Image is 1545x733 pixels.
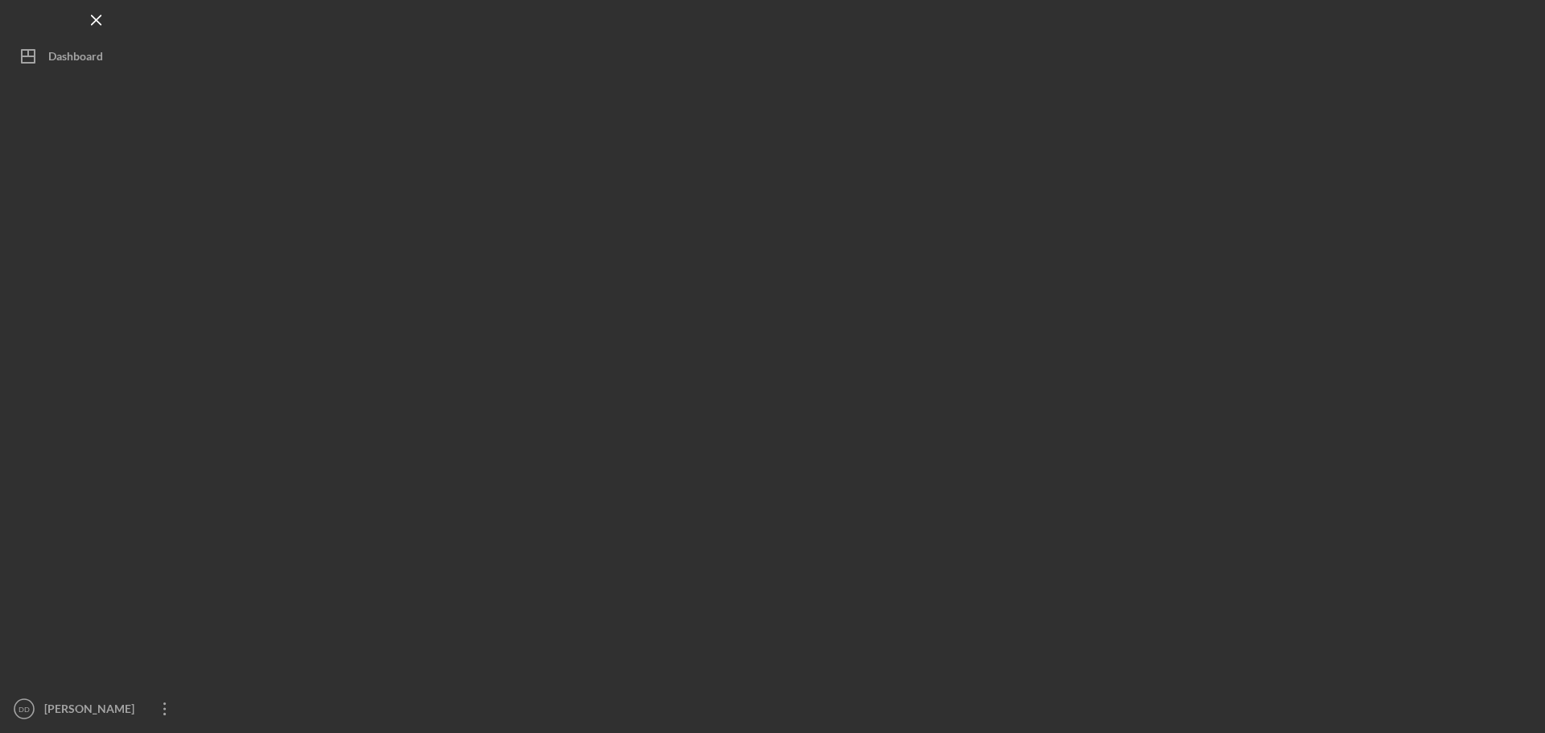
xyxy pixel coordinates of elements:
[8,693,185,725] button: DD[PERSON_NAME]
[8,40,185,72] button: Dashboard
[19,705,30,714] text: DD
[40,693,145,729] div: [PERSON_NAME]
[48,40,103,76] div: Dashboard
